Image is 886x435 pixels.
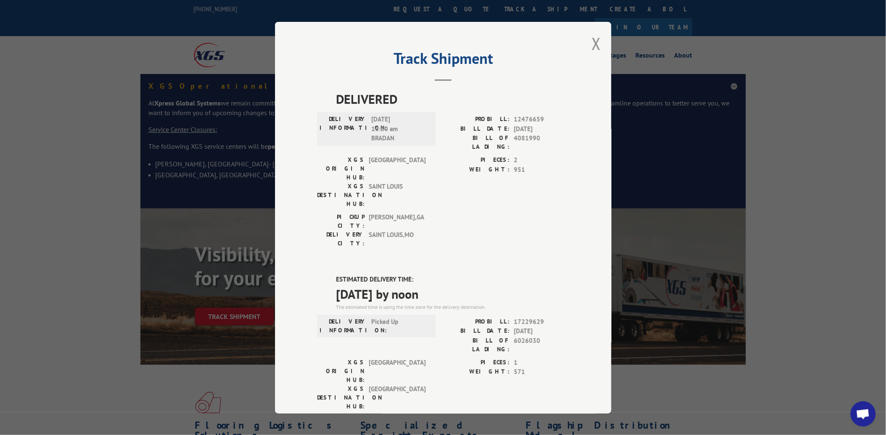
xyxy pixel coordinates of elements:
label: XGS DESTINATION HUB: [317,182,365,208]
span: 571 [514,367,569,377]
h2: Track Shipment [317,53,569,69]
label: PICKUP CITY: [317,213,365,230]
label: DELIVERY INFORMATION: [320,115,367,143]
label: BILL DATE: [443,327,510,336]
label: XGS ORIGIN HUB: [317,156,365,182]
span: 17229629 [514,317,569,327]
span: SAINT LOUIS [369,182,426,208]
label: XGS ORIGIN HUB: [317,358,365,384]
span: DELIVERED [336,90,569,108]
span: Picked Up [371,317,428,335]
span: 951 [514,165,569,174]
span: SAINT LOUIS , MO [369,230,426,248]
label: WEIGHT: [443,367,510,377]
label: PROBILL: [443,317,510,327]
span: 4081990 [514,134,569,151]
span: [PERSON_NAME] , GA [369,213,426,230]
span: [DATE] by noon [336,284,569,303]
label: BILL DATE: [443,124,510,134]
a: Open chat [851,401,876,427]
label: XGS DESTINATION HUB: [317,384,365,411]
span: [DATE] [514,124,569,134]
div: The estimated time is using the time zone for the delivery destination. [336,303,569,311]
label: WEIGHT: [443,165,510,174]
span: 6026030 [514,336,569,353]
span: [GEOGRAPHIC_DATA] [369,156,426,182]
button: Close modal [592,32,601,55]
span: 12476659 [514,115,569,124]
label: PROBILL: [443,115,510,124]
span: 1 [514,358,569,367]
label: BILL OF LADING: [443,134,510,151]
label: PIECES: [443,156,510,165]
span: [GEOGRAPHIC_DATA] [369,384,426,411]
span: [DATE] 10:00 am BRADAN [371,115,428,143]
label: PIECES: [443,358,510,367]
label: DELIVERY INFORMATION: [320,317,367,335]
span: [GEOGRAPHIC_DATA] [369,358,426,384]
label: DELIVERY CITY: [317,230,365,248]
span: [DATE] [514,327,569,336]
label: ESTIMATED DELIVERY TIME: [336,275,569,285]
label: BILL OF LADING: [443,336,510,353]
span: 2 [514,156,569,165]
